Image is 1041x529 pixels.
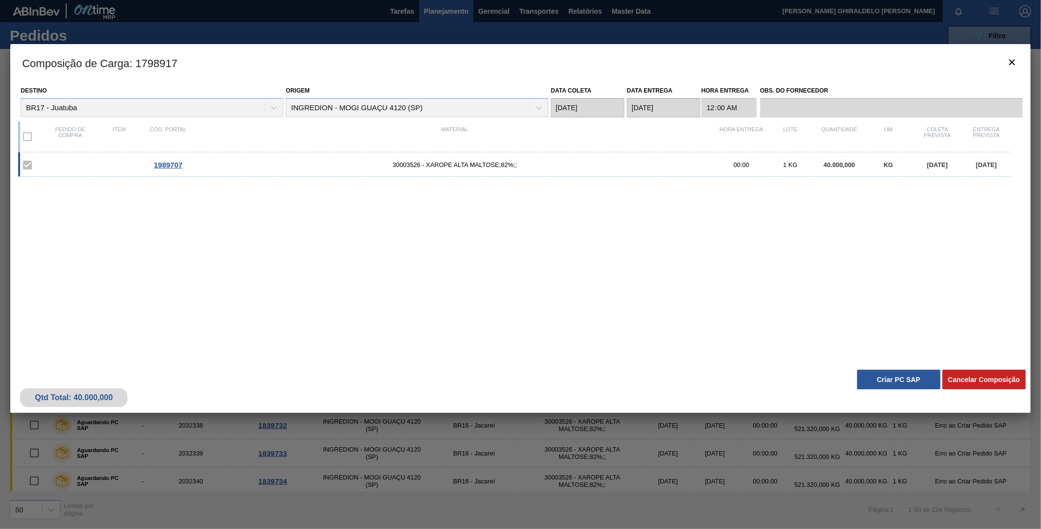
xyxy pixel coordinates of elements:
label: Data coleta [551,87,592,94]
span: 40.000,000 [824,161,855,168]
button: Cancelar Composição [942,370,1026,389]
span: [DATE] [927,161,948,168]
div: Qtd Total: 40.000,000 [27,393,120,402]
div: Hora Entrega [717,126,766,147]
div: Pedido de compra [46,126,95,147]
label: Hora Entrega [701,84,757,98]
div: Ir para o Pedido [144,161,193,169]
div: Entrega Prevista [962,126,1011,147]
input: dd/mm/yyyy [551,98,624,118]
label: Data entrega [627,87,672,94]
label: Destino [21,87,47,94]
div: UM [864,126,913,147]
span: [DATE] [976,161,997,168]
div: 1 KG [766,161,815,168]
div: Coleta Prevista [913,126,962,147]
span: 30003526 - XAROPE ALTA MALTOSE;82%;; [193,161,717,168]
label: Obs. do Fornecedor [760,84,1023,98]
button: Criar PC SAP [857,370,941,389]
label: Origem [286,87,310,94]
input: dd/mm/yyyy [627,98,700,118]
span: 1989707 [154,161,182,169]
div: 00:00 [717,161,766,168]
div: Material [193,126,717,147]
h3: Composição de Carga : 1798917 [10,44,1031,81]
span: KG [884,161,893,168]
div: Lote [766,126,815,147]
div: Item [95,126,144,147]
div: Cód. Portal [144,126,193,147]
div: Quantidade [815,126,864,147]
